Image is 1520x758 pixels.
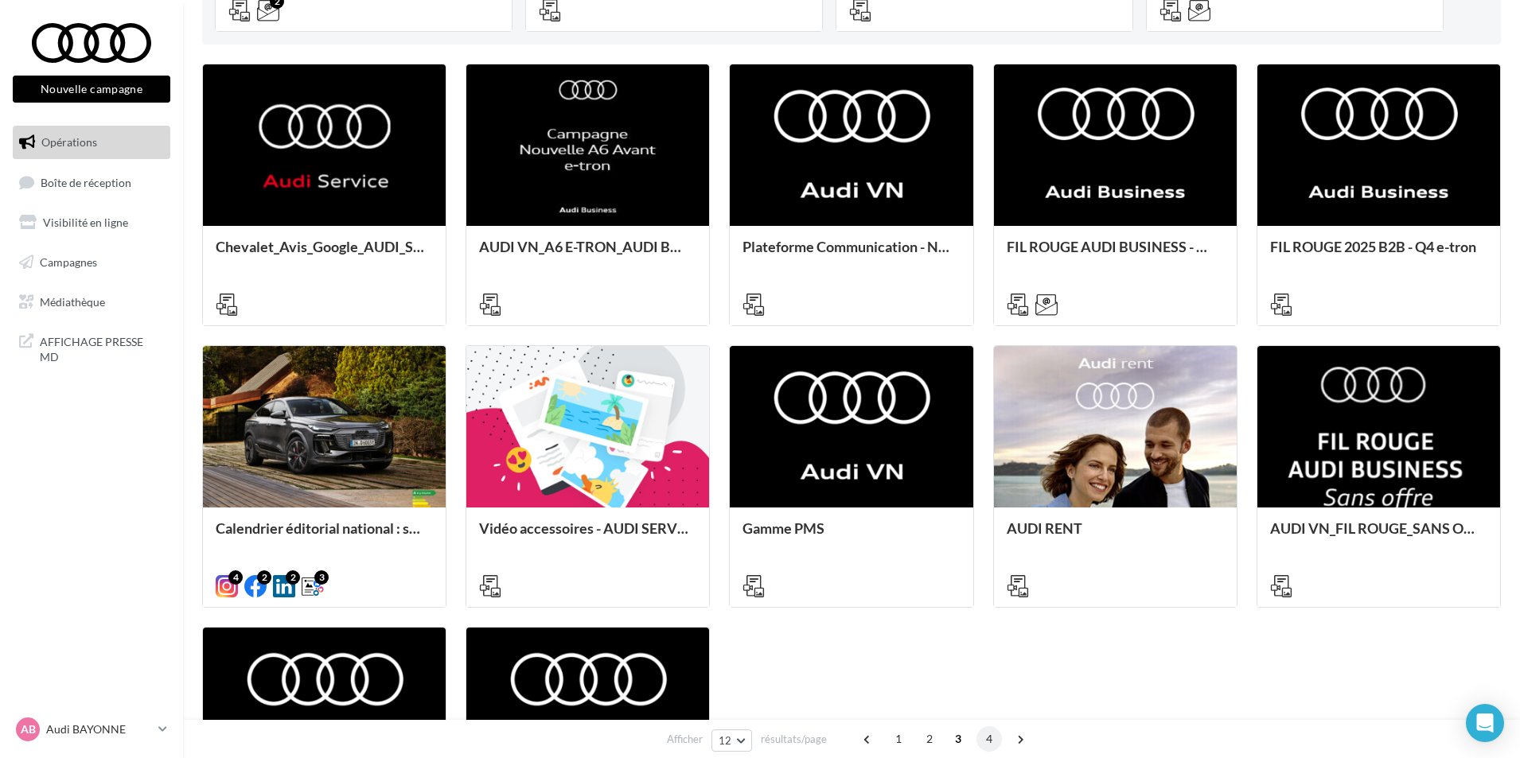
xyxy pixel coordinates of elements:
span: 12 [719,734,732,747]
a: Opérations [10,126,173,159]
span: Visibilité en ligne [43,216,128,229]
div: Plateforme Communication - Nous sommes Audi. [742,239,960,270]
div: AUDI VN_A6 E-TRON_AUDI BUSINESS [479,239,696,270]
div: Chevalet_Avis_Google_AUDI_SERVICE [216,239,433,270]
span: AB [21,721,36,737]
span: Afficher [667,732,703,747]
button: 12 [711,729,752,752]
div: Calendrier éditorial national : semaine du 14.10 eu 20.10 [216,520,433,552]
div: 2 [257,570,271,585]
a: AFFICHAGE PRESSE MD [10,325,173,371]
span: 4 [976,726,1002,752]
span: résultats/page [761,732,827,747]
p: Audi BAYONNE [46,721,152,737]
span: Boîte de réception [41,175,131,189]
span: AFFICHAGE PRESSE MD [40,331,164,365]
span: 2 [917,726,942,752]
div: Gamme PMS [742,520,960,552]
div: Open Intercom Messenger [1466,704,1504,742]
button: Nouvelle campagne [13,76,170,103]
a: Boîte de réception [10,165,173,200]
div: AUDI RENT [1007,520,1224,552]
a: AB Audi BAYONNE [13,714,170,744]
span: Médiathèque [40,294,105,308]
div: 3 [314,570,329,585]
div: Vidéo accessoires - AUDI SERVICE [479,520,696,552]
div: FIL ROUGE 2025 B2B - Q4 e-tron [1270,239,1487,270]
div: 4 [228,570,243,585]
div: 2 [286,570,300,585]
span: Campagnes [40,255,97,269]
a: Campagnes [10,246,173,279]
div: AUDI VN_FIL ROUGE_SANS OFFRE_AUDI_BUSINESS [1270,520,1487,552]
a: Visibilité en ligne [10,206,173,239]
span: 1 [886,726,911,752]
span: Opérations [41,135,97,149]
a: Médiathèque [10,286,173,319]
div: FIL ROUGE AUDI BUSINESS - A3, A5, A6 et Q6 e-tron [1007,239,1224,270]
span: 3 [945,726,971,752]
